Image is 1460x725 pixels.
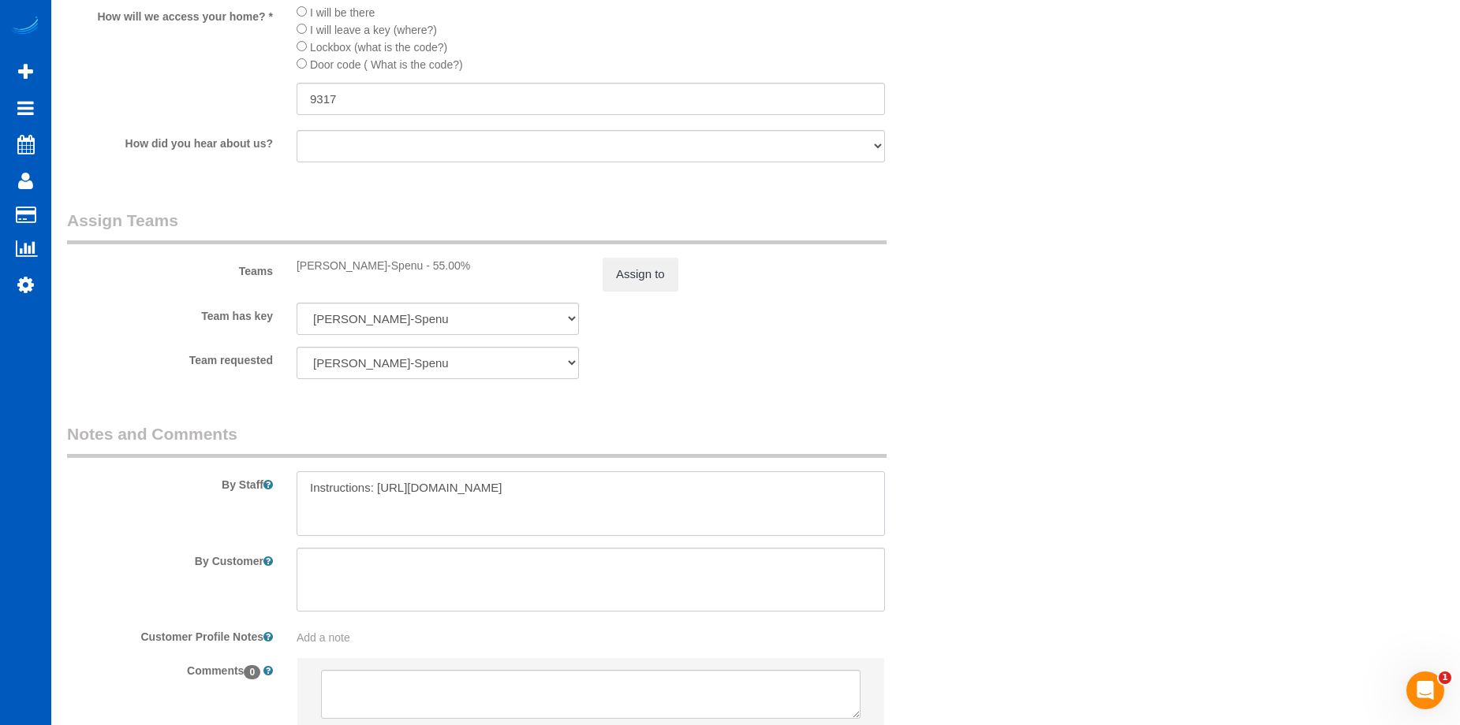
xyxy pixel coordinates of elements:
span: Add a note [297,631,350,644]
label: Teams [55,258,285,279]
span: 1 [1439,671,1451,684]
span: 0 [244,665,260,679]
button: Assign to [603,258,678,291]
label: Team requested [55,347,285,368]
div: [PERSON_NAME]-Spenu - 55.00% [297,258,579,273]
legend: Notes and Comments [67,422,887,458]
span: Lockbox (what is the code?) [310,41,447,54]
label: How did you hear about us? [55,130,285,151]
span: I will leave a key (where?) [310,24,437,36]
legend: Assign Teams [67,209,887,244]
label: Comments [55,657,285,679]
label: How will we access your home? * [55,3,285,24]
iframe: Intercom live chat [1406,671,1444,709]
img: Automaid Logo [9,16,41,38]
label: Team has key [55,303,285,324]
span: Door code ( What is the code?) [310,58,463,71]
span: I will be there [310,6,375,19]
label: By Customer [55,548,285,569]
label: Customer Profile Notes [55,623,285,645]
label: By Staff [55,471,285,493]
